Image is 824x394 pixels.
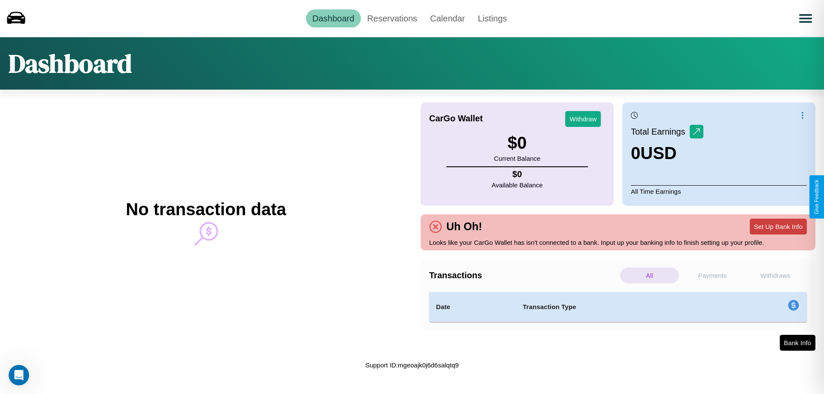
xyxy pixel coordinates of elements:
[429,114,483,123] h4: CarGo Wallet
[631,144,703,163] h3: 0 USD
[631,124,690,139] p: Total Earnings
[306,9,361,27] a: Dashboard
[494,153,540,164] p: Current Balance
[429,237,807,248] p: Looks like your CarGo Wallet has isn't connected to a bank. Input up your banking info to finish ...
[683,268,742,283] p: Payments
[780,335,815,351] button: Bank Info
[442,220,486,233] h4: Uh Oh!
[750,219,807,235] button: Set Up Bank Info
[365,359,459,371] p: Support ID: mgeoajk0j6d6salqtq9
[631,185,807,197] p: All Time Earnings
[494,133,540,153] h3: $ 0
[620,268,679,283] p: All
[471,9,513,27] a: Listings
[492,169,543,179] h4: $ 0
[492,179,543,191] p: Available Balance
[126,200,286,219] h2: No transaction data
[436,302,509,312] h4: Date
[9,46,132,81] h1: Dashboard
[746,268,805,283] p: Withdraws
[361,9,424,27] a: Reservations
[424,9,471,27] a: Calendar
[9,365,29,385] iframe: Intercom live chat
[429,271,618,280] h4: Transactions
[523,302,718,312] h4: Transaction Type
[814,180,820,214] div: Give Feedback
[565,111,601,127] button: Withdraw
[429,292,807,322] table: simple table
[794,6,818,30] button: Open menu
